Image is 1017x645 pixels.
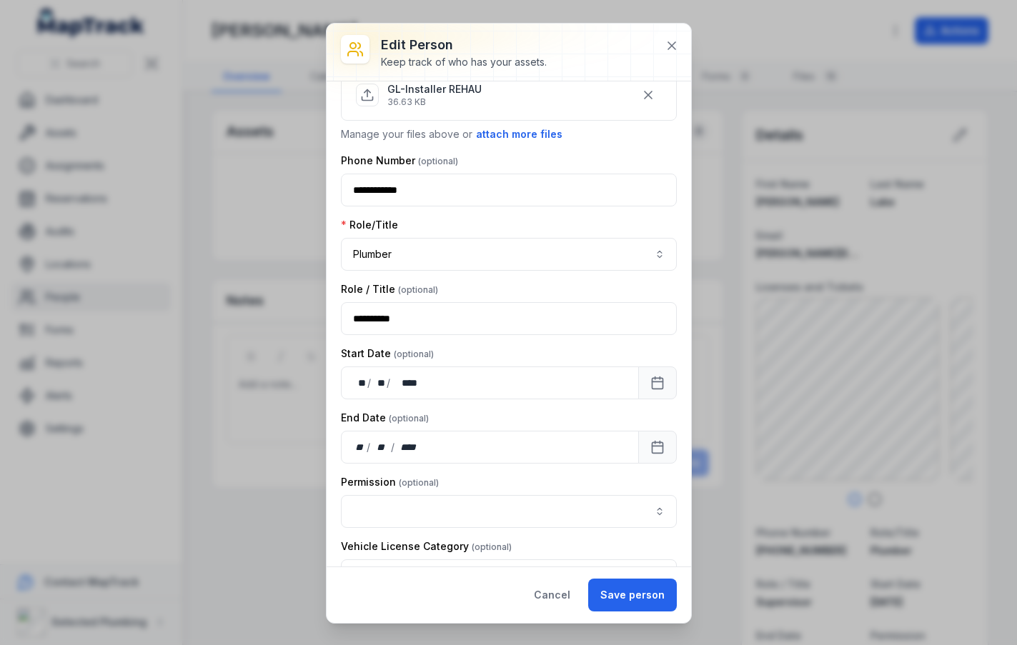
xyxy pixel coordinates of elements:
[392,376,419,390] div: year,
[367,376,372,390] div: /
[341,475,439,489] label: Permission
[638,366,677,399] button: Calendar
[341,539,512,554] label: Vehicle License Category
[341,411,429,425] label: End Date
[381,55,547,69] div: Keep track of who has your assets.
[341,282,438,296] label: Role / Title
[341,238,677,271] button: Plumber
[387,82,482,96] p: GL-Installer REHAU
[396,440,422,454] div: year,
[341,154,458,168] label: Phone Number
[638,431,677,464] button: Calendar
[341,346,434,361] label: Start Date
[341,126,677,142] p: Manage your files above or
[387,376,392,390] div: /
[367,440,372,454] div: /
[387,96,482,108] p: 36.63 KB
[475,126,563,142] button: attach more files
[372,376,387,390] div: month,
[391,440,396,454] div: /
[341,218,398,232] label: Role/Title
[353,440,367,454] div: day,
[353,376,367,390] div: day,
[381,35,547,55] h3: Edit person
[588,579,677,611] button: Save person
[522,579,582,611] button: Cancel
[372,440,391,454] div: month,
